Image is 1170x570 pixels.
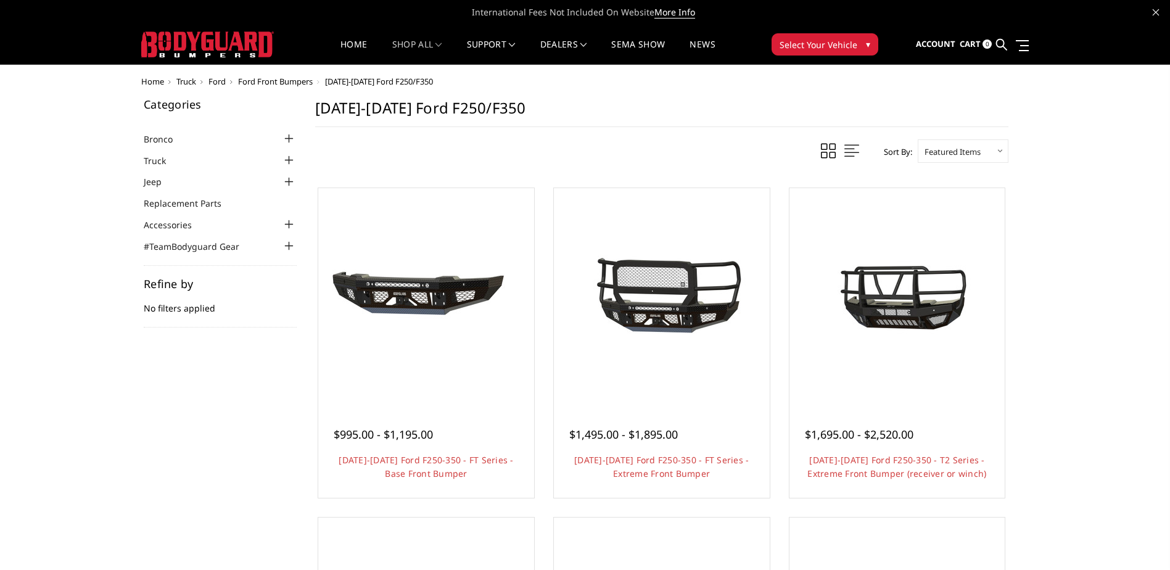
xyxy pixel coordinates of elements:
[144,218,207,231] a: Accessories
[557,191,767,401] a: 2023-2026 Ford F250-350 - FT Series - Extreme Front Bumper 2023-2026 Ford F250-350 - FT Series - ...
[793,191,1002,401] a: 2023-2026 Ford F250-350 - T2 Series - Extreme Front Bumper (receiver or winch) 2023-2026 Ford F25...
[654,6,695,19] a: More Info
[144,154,181,167] a: Truck
[540,40,587,64] a: Dealers
[467,40,516,64] a: Support
[392,40,442,64] a: shop all
[983,39,992,49] span: 0
[144,99,297,110] h5: Categories
[960,28,992,61] a: Cart 0
[772,33,878,56] button: Select Your Vehicle
[798,241,995,351] img: 2023-2026 Ford F250-350 - T2 Series - Extreme Front Bumper (receiver or winch)
[916,28,955,61] a: Account
[144,240,255,253] a: #TeamBodyguard Gear
[960,38,981,49] span: Cart
[144,278,297,328] div: No filters applied
[141,76,164,87] a: Home
[176,76,196,87] a: Truck
[315,99,1008,127] h1: [DATE]-[DATE] Ford F250/F350
[328,250,525,342] img: 2023-2025 Ford F250-350 - FT Series - Base Front Bumper
[144,133,188,146] a: Bronco
[340,40,367,64] a: Home
[144,197,237,210] a: Replacement Parts
[574,454,749,479] a: [DATE]-[DATE] Ford F250-350 - FT Series - Extreme Front Bumper
[866,38,870,51] span: ▾
[780,38,857,51] span: Select Your Vehicle
[569,427,678,442] span: $1,495.00 - $1,895.00
[807,454,986,479] a: [DATE]-[DATE] Ford F250-350 - T2 Series - Extreme Front Bumper (receiver or winch)
[141,31,274,57] img: BODYGUARD BUMPERS
[208,76,226,87] a: Ford
[325,76,433,87] span: [DATE]-[DATE] Ford F250/F350
[877,142,912,161] label: Sort By:
[238,76,313,87] a: Ford Front Bumpers
[144,175,177,188] a: Jeep
[321,191,531,401] a: 2023-2025 Ford F250-350 - FT Series - Base Front Bumper
[690,40,715,64] a: News
[916,38,955,49] span: Account
[334,427,433,442] span: $995.00 - $1,195.00
[144,278,297,289] h5: Refine by
[339,454,513,479] a: [DATE]-[DATE] Ford F250-350 - FT Series - Base Front Bumper
[805,427,913,442] span: $1,695.00 - $2,520.00
[611,40,665,64] a: SEMA Show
